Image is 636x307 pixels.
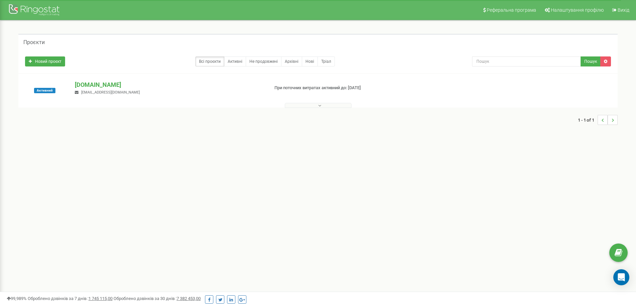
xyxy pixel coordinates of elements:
[581,56,601,66] button: Пошук
[28,296,113,301] span: Оброблено дзвінків за 7 днів :
[472,56,581,66] input: Пошук
[578,115,598,125] span: 1 - 1 of 1
[246,56,281,66] a: Не продовжені
[302,56,318,66] a: Нові
[195,56,224,66] a: Всі проєкти
[224,56,246,66] a: Активні
[7,296,27,301] span: 99,989%
[88,296,113,301] u: 1 745 115,00
[487,7,536,13] span: Реферальна програма
[75,81,263,89] p: [DOMAIN_NAME]
[551,7,604,13] span: Налаштування профілю
[34,88,55,93] span: Активний
[578,108,618,132] nav: ...
[23,39,45,45] h5: Проєкти
[274,85,413,91] p: При поточних витратах активний до: [DATE]
[281,56,302,66] a: Архівні
[177,296,201,301] u: 7 382 453,00
[613,269,629,285] div: Open Intercom Messenger
[618,7,629,13] span: Вихід
[25,56,65,66] a: Новий проєкт
[114,296,201,301] span: Оброблено дзвінків за 30 днів :
[317,56,335,66] a: Тріал
[81,90,140,95] span: [EMAIL_ADDRESS][DOMAIN_NAME]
